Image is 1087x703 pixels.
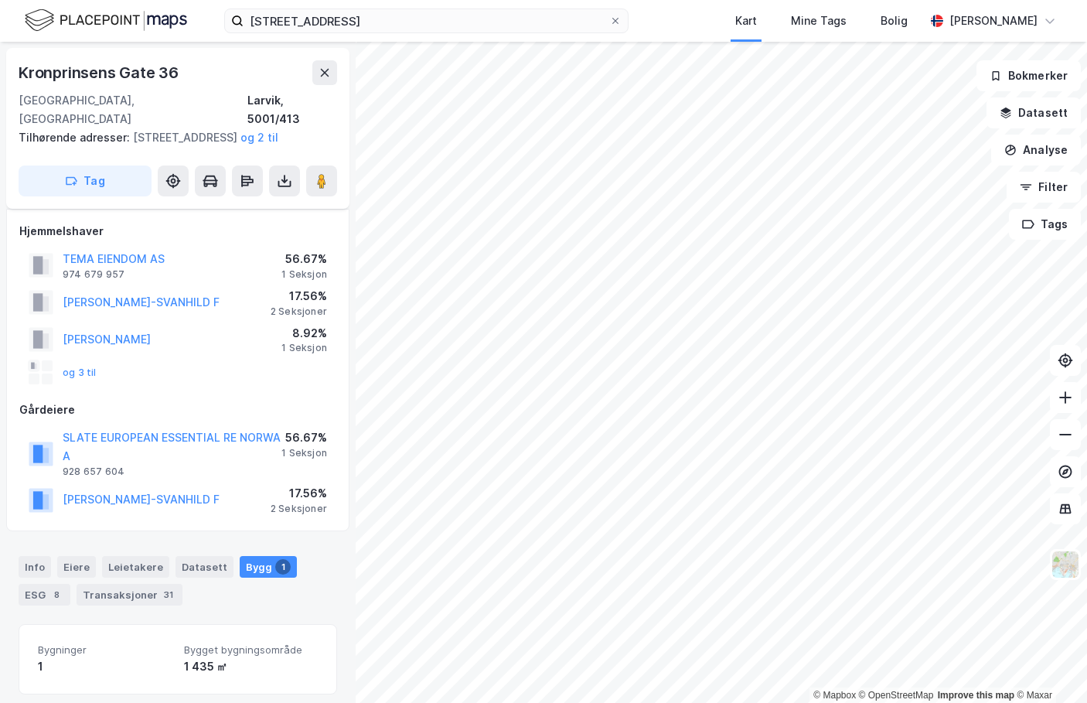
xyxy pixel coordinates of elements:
[49,587,64,602] div: 8
[271,484,327,503] div: 17.56%
[949,12,1038,30] div: [PERSON_NAME]
[175,556,233,578] div: Datasett
[991,135,1081,166] button: Analyse
[240,556,297,578] div: Bygg
[281,447,327,459] div: 1 Seksjon
[19,131,133,144] span: Tilhørende adresser:
[247,91,337,128] div: Larvik, 5001/413
[1007,172,1081,203] button: Filter
[244,9,609,32] input: Søk på adresse, matrikkel, gårdeiere, leietakere eller personer
[281,268,327,281] div: 1 Seksjon
[19,128,325,147] div: [STREET_ADDRESS]
[19,401,336,419] div: Gårdeiere
[938,690,1014,701] a: Improve this map
[102,556,169,578] div: Leietakere
[881,12,908,30] div: Bolig
[271,287,327,305] div: 17.56%
[735,12,757,30] div: Kart
[1009,209,1081,240] button: Tags
[57,556,96,578] div: Eiere
[19,60,182,85] div: Kronprinsens Gate 36
[184,657,318,676] div: 1 435 ㎡
[1051,550,1080,579] img: Z
[38,657,172,676] div: 1
[19,91,247,128] div: [GEOGRAPHIC_DATA], [GEOGRAPHIC_DATA]
[281,324,327,343] div: 8.92%
[281,428,327,447] div: 56.67%
[281,250,327,268] div: 56.67%
[38,643,172,657] span: Bygninger
[275,559,291,575] div: 1
[19,556,51,578] div: Info
[271,305,327,318] div: 2 Seksjoner
[19,166,152,196] button: Tag
[1010,629,1087,703] iframe: Chat Widget
[791,12,847,30] div: Mine Tags
[63,466,124,478] div: 928 657 604
[19,222,336,241] div: Hjemmelshaver
[63,268,124,281] div: 974 679 957
[19,584,70,606] div: ESG
[271,503,327,515] div: 2 Seksjoner
[813,690,856,701] a: Mapbox
[986,97,1081,128] button: Datasett
[859,690,934,701] a: OpenStreetMap
[77,584,182,606] div: Transaksjoner
[184,643,318,657] span: Bygget bygningsområde
[976,60,1081,91] button: Bokmerker
[25,7,187,34] img: logo.f888ab2527a4732fd821a326f86c7f29.svg
[281,342,327,354] div: 1 Seksjon
[161,587,176,602] div: 31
